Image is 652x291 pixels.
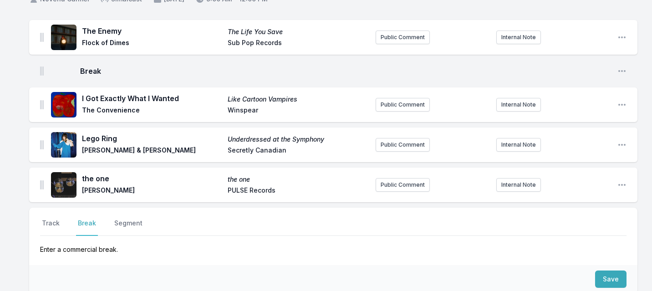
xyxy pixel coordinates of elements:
img: Drag Handle [40,100,44,109]
img: Drag Handle [40,180,44,189]
span: Flock of Dimes [82,38,222,49]
span: I Got Exactly What I Wanted [82,93,222,104]
img: The Life You Save [51,25,76,50]
button: Public Comment [376,31,430,44]
span: Break [80,66,610,77]
span: the one [82,173,222,184]
button: Public Comment [376,178,430,192]
button: Open playlist item options [617,180,627,189]
button: Open playlist item options [617,100,627,109]
span: the one [228,175,368,184]
span: Secretly Canadian [228,146,368,157]
button: Break [76,219,98,236]
span: [PERSON_NAME] [82,186,222,197]
span: [PERSON_NAME] & [PERSON_NAME] [82,146,222,157]
span: Lego Ring [82,133,222,144]
span: Like Cartoon Vampires [228,95,368,104]
button: Open playlist item options [617,140,627,149]
button: Internal Note [496,31,541,44]
img: Drag Handle [40,66,44,76]
button: Track [40,219,61,236]
span: The Convenience [82,106,222,117]
button: Internal Note [496,98,541,112]
span: The Enemy [82,26,222,36]
span: Underdressed at the Symphony [228,135,368,144]
img: the one [51,172,76,198]
button: Open playlist item options [617,33,627,42]
button: Open playlist item options [617,66,627,76]
span: Winspear [228,106,368,117]
button: Public Comment [376,138,430,152]
span: PULSE Records [228,186,368,197]
span: The Life You Save [228,27,368,36]
button: Segment [112,219,144,236]
img: Underdressed at the Symphony [51,132,76,158]
p: Enter a commercial break. [40,236,627,254]
img: Like Cartoon Vampires [51,92,76,117]
button: Internal Note [496,138,541,152]
img: Drag Handle [40,140,44,149]
img: Drag Handle [40,33,44,42]
button: Public Comment [376,98,430,112]
span: Sub Pop Records [228,38,368,49]
button: Internal Note [496,178,541,192]
button: Save [595,271,627,288]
